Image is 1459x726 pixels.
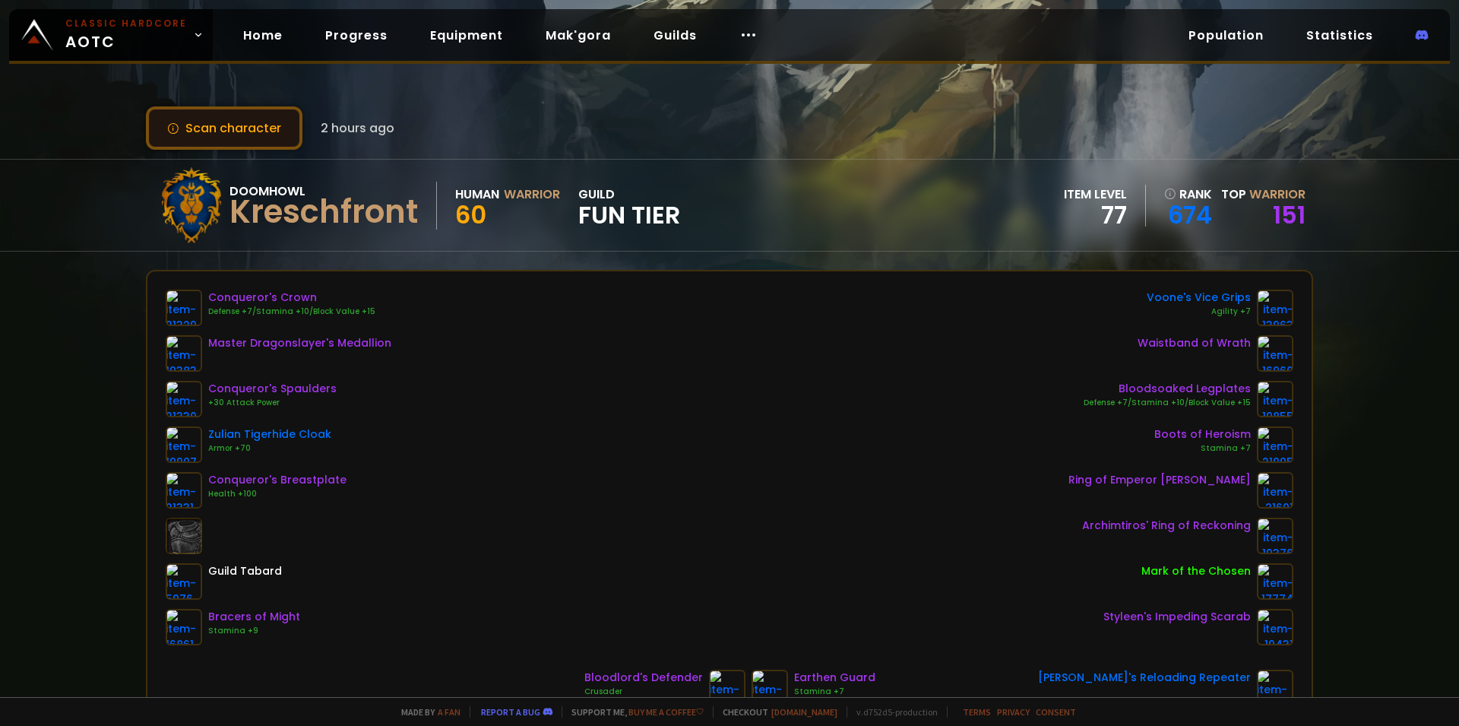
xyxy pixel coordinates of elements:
[641,20,709,51] a: Guilds
[1036,706,1076,718] a: Consent
[1257,609,1293,645] img: item-19431
[963,706,991,718] a: Terms
[208,442,331,455] div: Armor +70
[794,686,875,698] div: Stamina +7
[166,381,202,417] img: item-21330
[562,706,704,718] span: Support me,
[208,625,300,637] div: Stamina +9
[1257,426,1293,463] img: item-21995
[1257,472,1293,509] img: item-21601
[1257,381,1293,417] img: item-19855
[847,706,938,718] span: v. d752d5 - production
[1257,290,1293,326] img: item-13963
[65,17,187,53] span: AOTC
[1064,204,1127,227] div: 77
[455,185,499,204] div: Human
[166,472,202,509] img: item-21331
[1084,397,1251,409] div: Defense +7/Stamina +10/Block Value +15
[208,472,347,488] div: Conqueror's Breastplate
[392,706,460,718] span: Made by
[771,706,837,718] a: [DOMAIN_NAME]
[709,670,745,706] img: item-19867
[1038,670,1251,686] div: [PERSON_NAME]'s Reloading Repeater
[208,488,347,500] div: Health +100
[1082,518,1251,534] div: Archimtiros' Ring of Reckoning
[208,290,375,306] div: Conqueror's Crown
[208,397,337,409] div: +30 Attack Power
[208,381,337,397] div: Conqueror's Spaulders
[313,20,400,51] a: Progress
[1141,563,1251,579] div: Mark of the Chosen
[1084,381,1251,397] div: Bloodsoaked Legplates
[1257,670,1293,706] img: item-22347
[166,335,202,372] img: item-19383
[1257,518,1293,554] img: item-19376
[533,20,623,51] a: Mak'gora
[231,20,295,51] a: Home
[481,706,540,718] a: Report a bug
[208,609,300,625] div: Bracers of Might
[208,563,282,579] div: Guild Tabard
[418,20,515,51] a: Equipment
[1294,20,1385,51] a: Statistics
[504,185,560,204] div: Warrior
[1068,472,1251,488] div: Ring of Emperor [PERSON_NAME]
[208,306,375,318] div: Defense +7/Stamina +10/Block Value +15
[1164,204,1212,227] a: 674
[1154,442,1251,455] div: Stamina +7
[1147,306,1251,318] div: Agility +7
[9,9,213,61] a: Classic HardcoreAOTC
[1221,185,1306,204] div: Top
[1154,426,1251,442] div: Boots of Heroism
[1138,335,1251,351] div: Waistband of Wrath
[713,706,837,718] span: Checkout
[321,119,394,138] span: 2 hours ago
[1164,185,1212,204] div: rank
[997,706,1030,718] a: Privacy
[166,290,202,326] img: item-21329
[229,182,418,201] div: Doomhowl
[1064,185,1127,204] div: item level
[794,670,875,686] div: Earthen Guard
[578,204,680,227] span: Fun Tier
[455,198,486,232] span: 60
[229,201,418,224] div: Kreschfront
[208,335,391,351] div: Master Dragonslayer's Medallion
[146,106,302,150] button: Scan character
[1257,563,1293,600] img: item-17774
[1249,185,1306,203] span: Warrior
[752,670,788,706] img: item-20688
[1273,198,1306,232] a: 151
[166,426,202,463] img: item-19907
[166,609,202,645] img: item-16861
[578,185,680,227] div: guild
[1103,609,1251,625] div: Styleen's Impeding Scarab
[208,426,331,442] div: Zulian Tigerhide Cloak
[1257,335,1293,372] img: item-16960
[584,670,703,686] div: Bloodlord's Defender
[65,17,187,30] small: Classic Hardcore
[438,706,460,718] a: a fan
[166,563,202,600] img: item-5976
[628,706,704,718] a: Buy me a coffee
[584,686,703,698] div: Crusader
[1176,20,1276,51] a: Population
[1147,290,1251,306] div: Voone's Vice Grips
